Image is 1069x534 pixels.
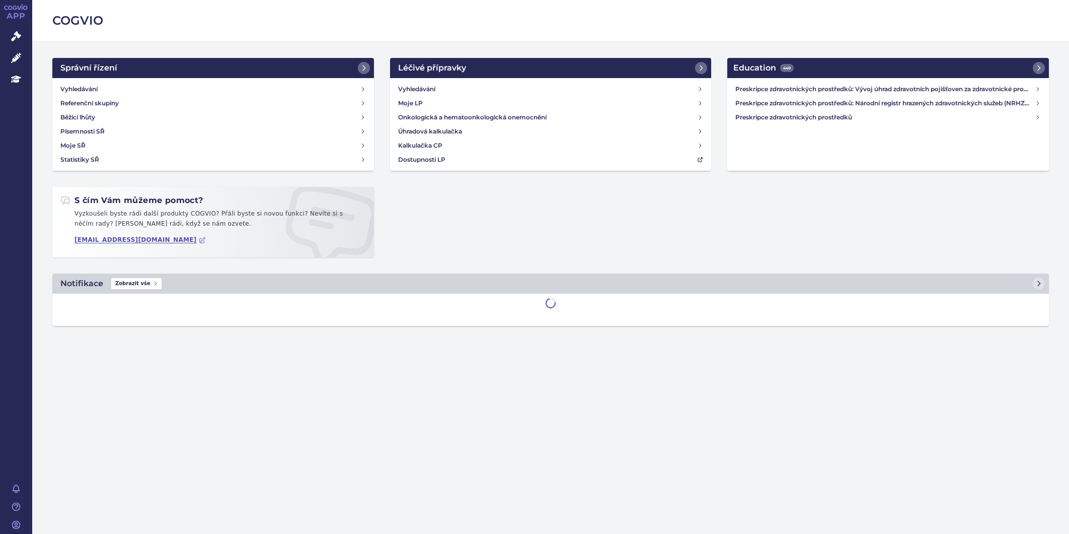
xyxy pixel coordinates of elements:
[398,98,423,108] h4: Moje LP
[56,82,370,96] a: Vyhledávání
[398,155,445,165] h4: Dostupnosti LP
[60,126,105,137] h4: Písemnosti SŘ
[398,112,547,122] h4: Onkologická a hematoonkologická onemocnění
[56,110,370,124] a: Běžící lhůty
[735,112,1035,122] h4: Preskripce zdravotnických prostředků
[60,155,99,165] h4: Statistiky SŘ
[731,110,1045,124] a: Preskripce zdravotnických prostředků
[398,62,466,74] h2: Léčivé přípravky
[60,195,203,206] h2: S čím Vám můžeme pomoct?
[56,153,370,167] a: Statistiky SŘ
[60,112,95,122] h4: Běžící lhůty
[74,236,206,244] a: [EMAIL_ADDRESS][DOMAIN_NAME]
[111,278,162,289] span: Zobrazit vše
[394,82,708,96] a: Vyhledávání
[60,278,103,290] h2: Notifikace
[56,124,370,139] a: Písemnosti SŘ
[398,126,462,137] h4: Úhradová kalkulačka
[398,141,442,151] h4: Kalkulačka CP
[390,58,712,78] a: Léčivé přípravky
[733,62,794,74] h2: Education
[60,98,119,108] h4: Referenční skupiny
[394,96,708,110] a: Moje LP
[780,64,794,72] span: 449
[394,110,708,124] a: Onkologická a hematoonkologická onemocnění
[731,82,1045,96] a: Preskripce zdravotnických prostředků: Vývoj úhrad zdravotních pojišťoven za zdravotnické prostředky
[52,12,1049,29] h2: COGVIO
[56,139,370,153] a: Moje SŘ
[394,124,708,139] a: Úhradová kalkulačka
[60,209,366,233] p: Vyzkoušeli byste rádi další produkty COGVIO? Přáli byste si novou funkci? Nevíte si s něčím rady?...
[60,62,117,74] h2: Správní řízení
[60,141,86,151] h4: Moje SŘ
[394,139,708,153] a: Kalkulačka CP
[735,84,1035,94] h4: Preskripce zdravotnických prostředků: Vývoj úhrad zdravotních pojišťoven za zdravotnické prostředky
[60,84,98,94] h4: Vyhledávání
[731,96,1045,110] a: Preskripce zdravotnických prostředků: Národní registr hrazených zdravotnických služeb (NRHZS)
[727,58,1049,78] a: Education449
[56,96,370,110] a: Referenční skupiny
[398,84,435,94] h4: Vyhledávání
[52,58,374,78] a: Správní řízení
[394,153,708,167] a: Dostupnosti LP
[735,98,1035,108] h4: Preskripce zdravotnických prostředků: Národní registr hrazených zdravotnických služeb (NRHZS)
[52,274,1049,294] a: NotifikaceZobrazit vše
